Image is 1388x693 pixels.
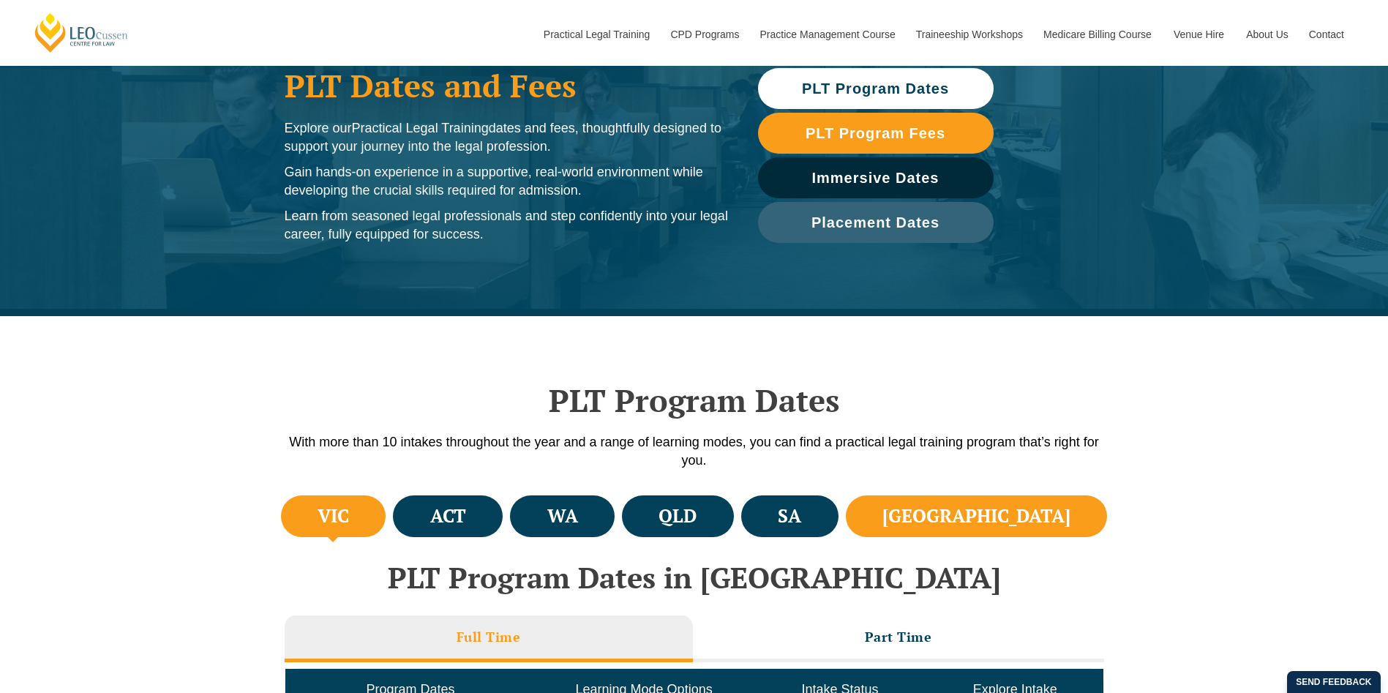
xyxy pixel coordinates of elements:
span: PLT Program Fees [806,126,945,141]
h3: Full Time [457,629,521,645]
iframe: LiveChat chat widget [1290,595,1351,656]
a: PLT Program Dates [758,68,994,109]
h4: [GEOGRAPHIC_DATA] [882,504,1070,528]
p: With more than 10 intakes throughout the year and a range of learning modes, you can find a pract... [277,433,1111,470]
h4: ACT [430,504,466,528]
a: Immersive Dates [758,157,994,198]
a: Practice Management Course [749,3,905,66]
p: Learn from seasoned legal professionals and step confidently into your legal career, fully equipp... [285,207,729,244]
p: Explore our dates and fees, thoughtfully designed to support your journey into the legal profession. [285,119,729,156]
a: [PERSON_NAME] Centre for Law [33,12,130,53]
h4: VIC [318,504,349,528]
span: PLT Program Dates [802,81,949,96]
a: CPD Programs [659,3,749,66]
h2: PLT Program Dates [277,382,1111,419]
a: Venue Hire [1163,3,1235,66]
h3: Part Time [865,629,932,645]
h2: PLT Program Dates in [GEOGRAPHIC_DATA] [277,561,1111,593]
h4: WA [547,504,578,528]
span: Practical Legal Training [352,121,489,135]
span: Immersive Dates [812,171,939,185]
a: Contact [1298,3,1355,66]
h1: PLT Dates and Fees [285,67,729,104]
h4: SA [778,504,801,528]
a: PLT Program Fees [758,113,994,154]
a: Placement Dates [758,202,994,243]
span: Placement Dates [811,215,939,230]
a: Medicare Billing Course [1032,3,1163,66]
a: Traineeship Workshops [905,3,1032,66]
a: Practical Legal Training [533,3,660,66]
p: Gain hands-on experience in a supportive, real-world environment while developing the crucial ski... [285,163,729,200]
h4: QLD [659,504,697,528]
a: About Us [1235,3,1298,66]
